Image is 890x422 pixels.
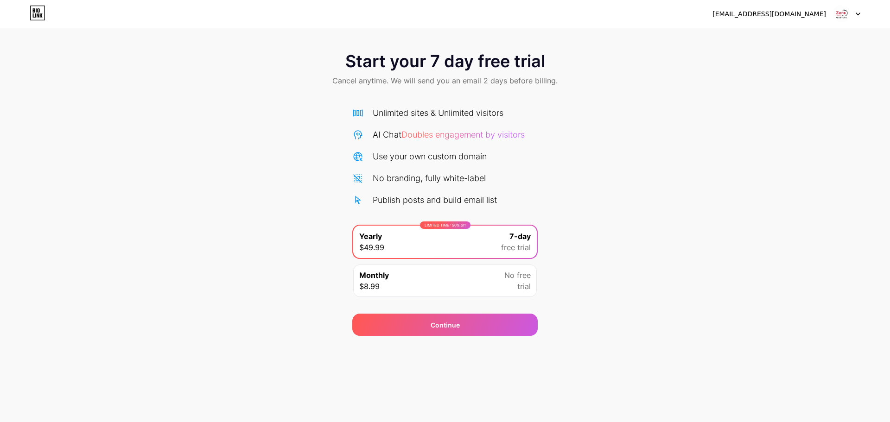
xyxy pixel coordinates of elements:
[420,221,470,229] div: LIMITED TIME : 50% off
[504,270,531,281] span: No free
[359,242,384,253] span: $49.99
[359,270,389,281] span: Monthly
[359,231,382,242] span: Yearly
[373,107,503,119] div: Unlimited sites & Unlimited visitors
[431,320,460,330] span: Continue
[517,281,531,292] span: trial
[509,231,531,242] span: 7-day
[501,242,531,253] span: free trial
[359,281,380,292] span: $8.99
[373,128,525,141] div: AI Chat
[373,194,497,206] div: Publish posts and build email list
[373,172,486,184] div: No branding, fully white-label
[712,9,826,19] div: [EMAIL_ADDRESS][DOMAIN_NAME]
[401,130,525,139] span: Doubles engagement by visitors
[332,75,558,86] span: Cancel anytime. We will send you an email 2 days before billing.
[833,5,851,23] img: Mustafa Al Khalaf
[345,52,545,70] span: Start your 7 day free trial
[373,150,487,163] div: Use your own custom domain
